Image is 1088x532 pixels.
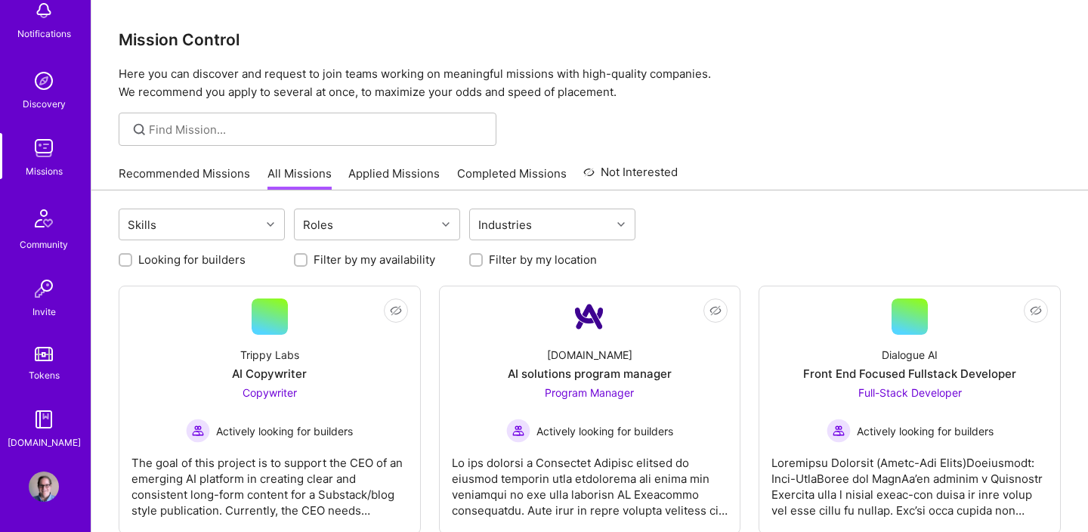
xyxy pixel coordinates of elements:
i: icon EyeClosed [1030,305,1042,317]
a: User Avatar [25,472,63,502]
div: Tokens [29,367,60,383]
img: Actively looking for builders [827,419,851,443]
i: icon SearchGrey [131,121,148,138]
img: Invite [29,274,59,304]
img: Community [26,200,62,237]
div: Skills [124,214,160,236]
a: Applied Missions [348,165,440,190]
img: User Avatar [29,472,59,502]
div: Industries [474,214,536,236]
h3: Mission Control [119,30,1061,49]
label: Filter by my location [489,252,597,268]
input: Find Mission... [149,122,485,138]
label: Looking for builders [138,252,246,268]
div: Notifications [17,26,71,42]
img: Actively looking for builders [506,419,530,443]
span: Full-Stack Developer [858,386,962,399]
div: [DOMAIN_NAME] [547,347,632,363]
img: Actively looking for builders [186,419,210,443]
img: tokens [35,347,53,361]
span: Actively looking for builders [857,423,994,439]
span: Program Manager [545,386,634,399]
div: Discovery [23,96,66,112]
p: Here you can discover and request to join teams working on meaningful missions with high-quality ... [119,65,1061,101]
div: Roles [299,214,337,236]
i: icon Chevron [267,221,274,228]
div: Trippy Labs [240,347,299,363]
div: Community [20,237,68,252]
img: Company Logo [571,298,607,335]
div: The goal of this project is to support the CEO of an emerging AI platform in creating clear and c... [131,443,408,518]
div: Loremipsu Dolorsit (Ametc-Adi Elits)Doeiusmodt: Inci-UtlaBoree dol MagnAa’en adminim v Quisnostr ... [771,443,1048,518]
div: AI Copywriter [232,366,307,382]
div: [DOMAIN_NAME] [8,435,81,450]
a: Recommended Missions [119,165,250,190]
img: discovery [29,66,59,96]
i: icon Chevron [442,221,450,228]
label: Filter by my availability [314,252,435,268]
a: Company Logo[DOMAIN_NAME]AI solutions program managerProgram Manager Actively looking for builder... [452,298,728,521]
img: guide book [29,404,59,435]
div: Front End Focused Fullstack Developer [803,366,1016,382]
img: teamwork [29,133,59,163]
i: icon Chevron [617,221,625,228]
span: Copywriter [243,386,297,399]
span: Actively looking for builders [216,423,353,439]
div: AI solutions program manager [508,366,672,382]
div: Invite [32,304,56,320]
a: All Missions [267,165,332,190]
div: Dialogue AI [882,347,938,363]
a: Not Interested [583,163,678,190]
div: Missions [26,163,63,179]
i: icon EyeClosed [709,305,722,317]
a: Dialogue AIFront End Focused Fullstack DeveloperFull-Stack Developer Actively looking for builder... [771,298,1048,521]
a: Completed Missions [457,165,567,190]
i: icon EyeClosed [390,305,402,317]
span: Actively looking for builders [536,423,673,439]
div: Lo ips dolorsi a Consectet Adipisc elitsed do eiusmod temporin utla etdolorema ali enima min veni... [452,443,728,518]
a: Trippy LabsAI CopywriterCopywriter Actively looking for buildersActively looking for buildersThe ... [131,298,408,521]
